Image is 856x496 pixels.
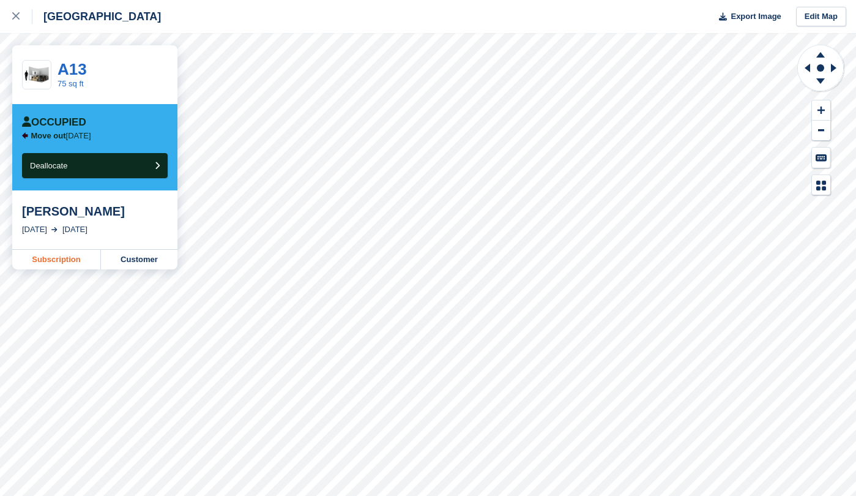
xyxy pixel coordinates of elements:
img: arrow-right-light-icn-cde0832a797a2874e46488d9cf13f60e5c3a73dbe684e267c42b8395dfbc2abf.svg [51,227,58,232]
span: Deallocate [30,161,67,170]
p: [DATE] [31,131,91,141]
span: Export Image [731,10,781,23]
button: Export Image [712,7,781,27]
button: Zoom Out [812,121,830,141]
img: 75-sqft-unit.jpg [23,64,51,86]
div: [DATE] [22,224,47,236]
div: [DATE] [62,224,87,236]
a: Subscription [12,250,101,269]
a: Edit Map [796,7,846,27]
div: [PERSON_NAME] [22,204,168,219]
button: Keyboard Shortcuts [812,148,830,168]
button: Deallocate [22,153,168,178]
span: Move out [31,131,66,140]
button: Map Legend [812,175,830,195]
img: arrow-left-icn-90495f2de72eb5bd0bd1c3c35deca35cc13f817d75bef06ecd7c0b315636ce7e.svg [22,132,28,139]
div: [GEOGRAPHIC_DATA] [32,9,161,24]
button: Zoom In [812,100,830,121]
div: Occupied [22,116,86,129]
a: A13 [58,60,87,78]
a: Customer [101,250,177,269]
a: 75 sq ft [58,79,84,88]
